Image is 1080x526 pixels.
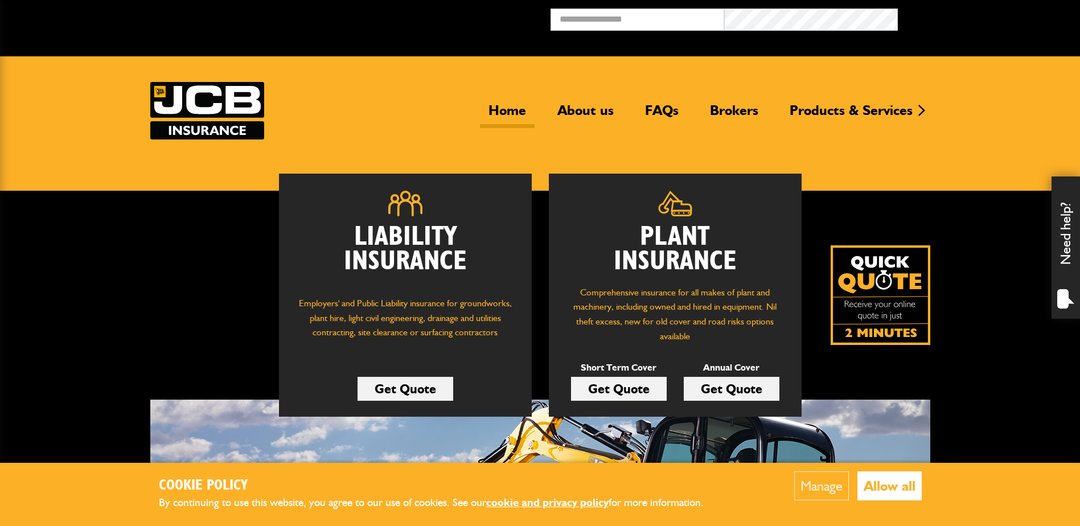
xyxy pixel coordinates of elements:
[566,285,785,343] p: Comprehensive insurance for all makes of plant and machinery, including owned and hired in equipm...
[636,102,687,128] a: FAQs
[898,9,1071,26] button: Broker Login
[684,360,779,375] p: Annual Cover
[701,102,767,128] a: Brokers
[296,296,515,351] p: Employers' and Public Liability insurance for groundworks, plant hire, light civil engineering, d...
[486,496,609,509] a: cookie and privacy policy
[684,377,779,401] a: Get Quote
[571,360,667,375] p: Short Term Cover
[1052,176,1080,319] div: Need help?
[571,377,667,401] a: Get Quote
[857,471,922,500] button: Allow all
[566,225,785,274] h2: Plant Insurance
[358,377,453,401] a: Get Quote
[159,477,722,495] h2: Cookie Policy
[480,102,535,128] a: Home
[159,494,722,512] p: By continuing to use this website, you agree to our use of cookies. See our for more information.
[781,102,921,128] a: Products & Services
[831,245,930,345] img: Quick Quote
[794,471,849,500] button: Manage
[150,82,264,139] a: JCB Insurance Services
[831,245,930,345] a: Get your insurance quote isn just 2-minutes
[549,102,622,128] a: About us
[296,225,515,285] h2: Liability Insurance
[150,82,264,139] img: JCB Insurance Services logo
